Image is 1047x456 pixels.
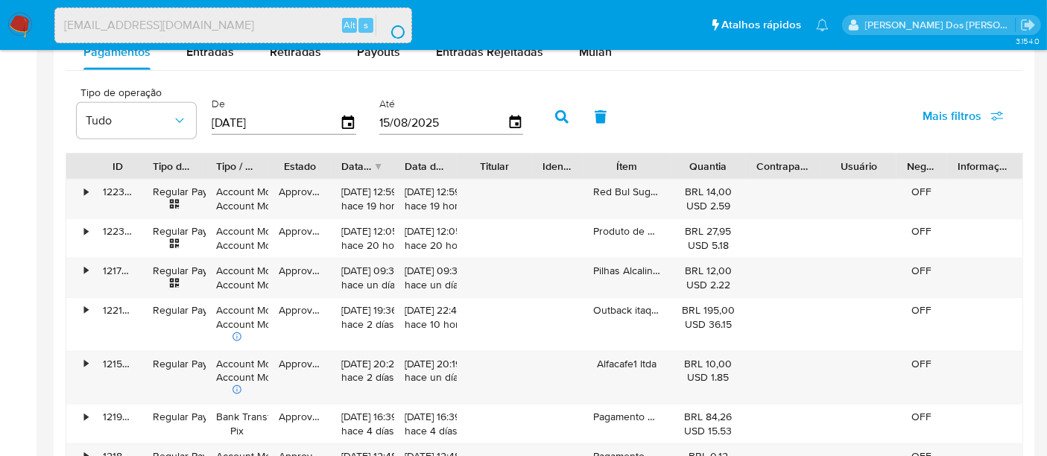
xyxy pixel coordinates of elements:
a: Sair [1020,17,1036,33]
span: Alt [344,18,355,32]
span: s [364,18,368,32]
span: 3.154.0 [1016,35,1040,47]
input: Pesquise usuários ou casos... [55,16,411,35]
span: Atalhos rápidos [721,17,801,33]
a: Notificações [816,19,829,31]
button: search-icon [376,15,406,36]
p: renato.lopes@mercadopago.com.br [865,18,1016,32]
